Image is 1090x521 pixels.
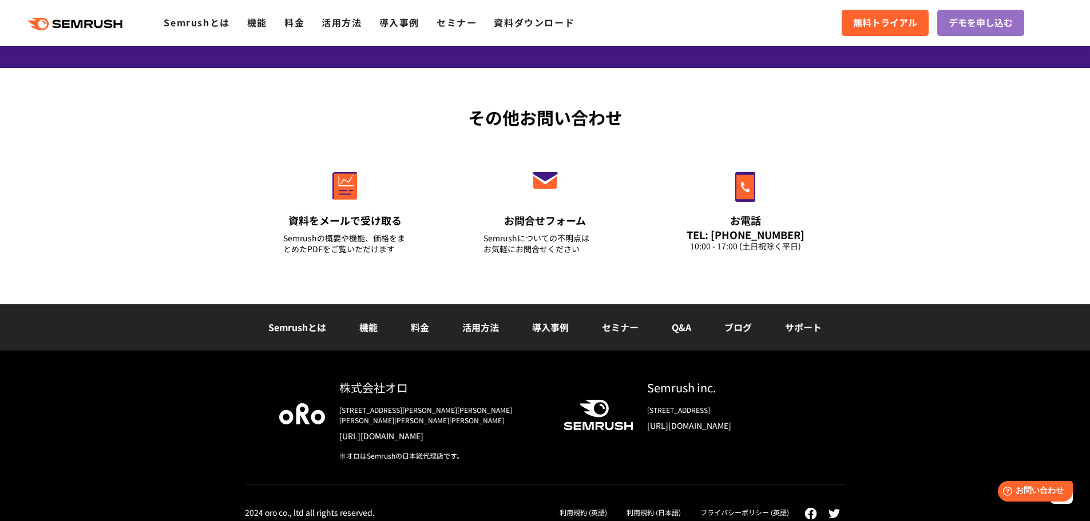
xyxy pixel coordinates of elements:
[245,105,846,130] div: その他お問い合わせ
[684,228,807,241] div: TEL: [PHONE_NUMBER]
[359,320,378,334] a: 機能
[853,15,917,30] span: 無料トライアル
[949,15,1013,30] span: デモを申し込む
[627,507,681,517] a: 利用規約 (日本語)
[483,213,607,228] div: お問合せフォーム
[785,320,822,334] a: サポート
[283,233,407,254] div: Semrushの概要や機能、価格をまとめたPDFをご覧いただけます
[164,15,229,29] a: Semrushとは
[339,430,545,442] a: [URL][DOMAIN_NAME]
[259,148,431,269] a: 資料をメールで受け取る Semrushの概要や機能、価格をまとめたPDFをご覧いただけます
[483,233,607,254] div: Semrushについての不明点は お気軽にお問合せください
[647,405,811,415] div: [STREET_ADDRESS]
[684,213,807,228] div: お電話
[283,213,407,228] div: 資料をメールで受け取る
[437,15,477,29] a: セミナー
[532,320,569,334] a: 導入事例
[602,320,639,334] a: セミナー
[379,15,419,29] a: 導入事例
[279,403,325,424] img: oro company
[247,15,267,29] a: 機能
[647,379,811,396] div: Semrush inc.
[339,379,545,396] div: 株式会社オロ
[411,320,429,334] a: 料金
[245,507,375,518] div: 2024 oro co., ltd all rights reserved.
[937,10,1024,36] a: デモを申し込む
[339,451,545,461] div: ※オロはSemrushの日本総代理店です。
[684,241,807,252] div: 10:00 - 17:00 (土日祝除く平日)
[459,148,631,269] a: お問合せフォーム Semrushについての不明点はお気軽にお問合せください
[560,507,607,517] a: 利用規約 (英語)
[829,509,840,518] img: twitter
[804,507,817,520] img: facebook
[462,320,499,334] a: 活用方法
[284,15,304,29] a: 料金
[842,10,929,36] a: 無料トライアル
[647,420,811,431] a: [URL][DOMAIN_NAME]
[672,320,691,334] a: Q&A
[700,507,789,517] a: プライバシーポリシー (英語)
[494,15,574,29] a: 資料ダウンロード
[339,405,545,425] div: [STREET_ADDRESS][PERSON_NAME][PERSON_NAME][PERSON_NAME][PERSON_NAME][PERSON_NAME]
[988,476,1077,508] iframe: Help widget launcher
[724,320,752,334] a: ブログ
[322,15,362,29] a: 活用方法
[268,320,326,334] a: Semrushとは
